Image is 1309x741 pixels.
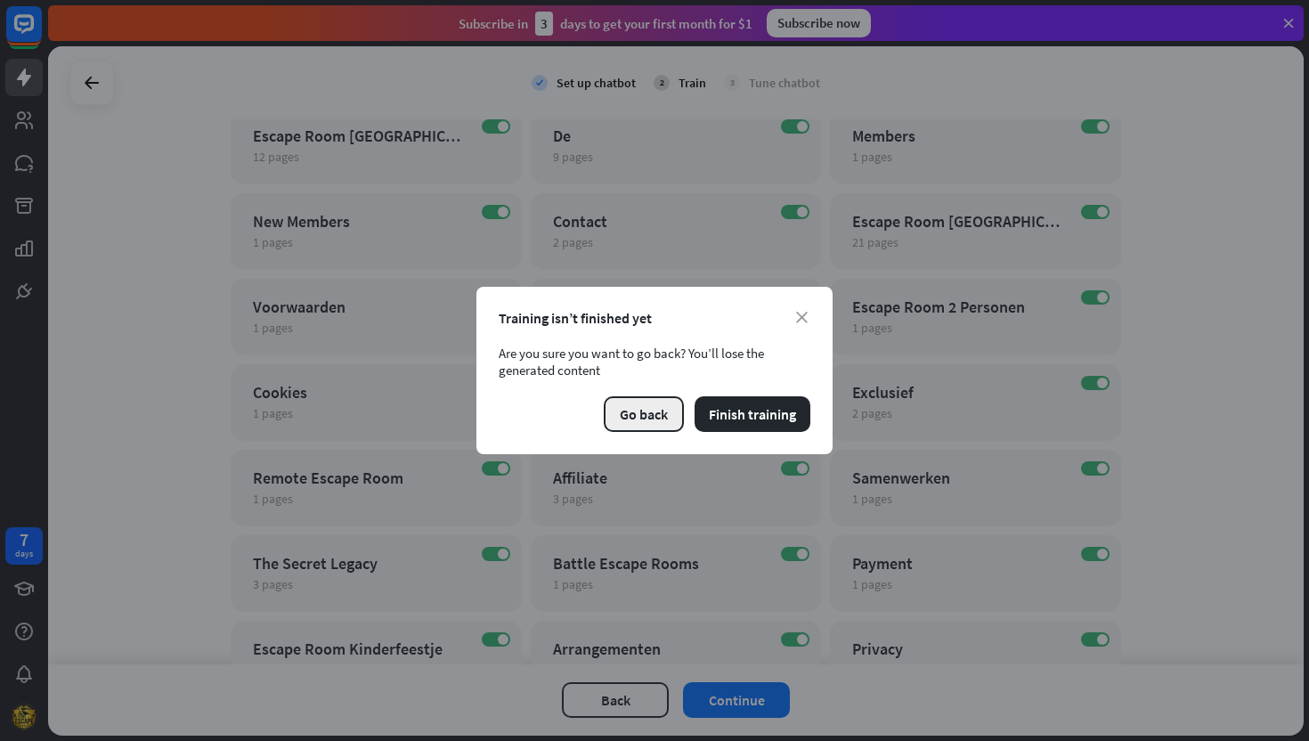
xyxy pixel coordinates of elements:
button: Go back [604,396,684,432]
i: close [796,312,808,323]
div: Training isn’t finished yet [499,309,810,327]
button: Finish training [695,396,810,432]
div: Are you sure you want to go back? You’ll lose the generated content [499,345,810,379]
button: Open LiveChat chat widget [14,7,68,61]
